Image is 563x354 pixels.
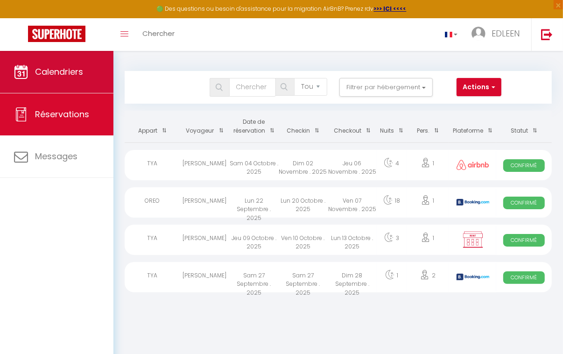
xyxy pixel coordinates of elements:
th: Sort by checkout [328,111,377,142]
input: Chercher [229,78,276,97]
th: Sort by channel [449,111,496,142]
img: logout [541,28,553,40]
th: Sort by booking date [229,111,278,142]
th: Sort by nights [377,111,407,142]
a: >>> ICI <<<< [374,5,407,13]
span: Calendriers [35,66,83,78]
button: Actions [457,78,501,97]
th: Sort by status [496,111,552,142]
img: ... [472,27,486,41]
a: Chercher [135,18,182,51]
button: Filtrer par hébergement [339,78,433,97]
th: Sort by people [407,111,450,142]
th: Sort by checkin [278,111,327,142]
a: ... EDLEEN [464,18,531,51]
span: Chercher [142,28,175,38]
th: Sort by rentals [125,111,180,142]
span: Réservations [35,108,89,120]
span: Messages [35,150,77,162]
span: EDLEEN [492,28,520,39]
img: Super Booking [28,26,85,42]
th: Sort by guest [180,111,229,142]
